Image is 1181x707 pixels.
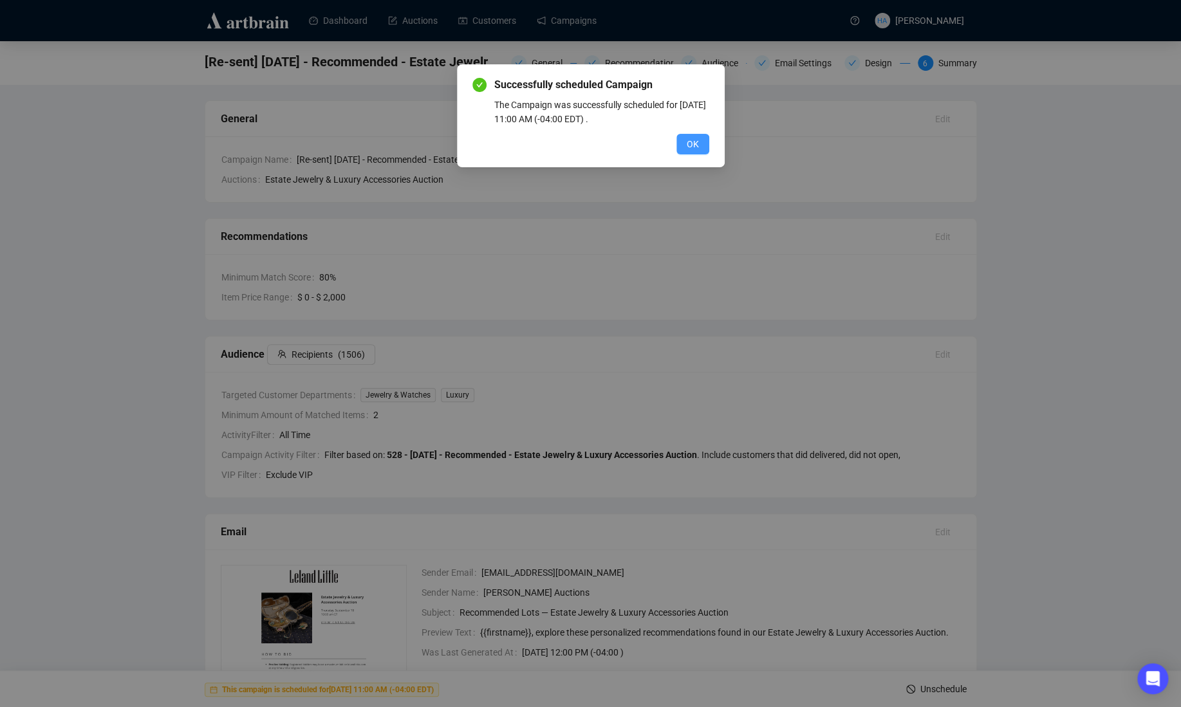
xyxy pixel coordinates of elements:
[472,78,487,92] span: check-circle
[1137,663,1168,694] div: Open Intercom Messenger
[676,134,709,154] button: OK
[687,137,699,151] span: OK
[494,77,709,93] span: Successfully scheduled Campaign
[494,98,709,126] div: The Campaign was successfully scheduled for [DATE] 11:00 AM (-04:00 EDT) .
